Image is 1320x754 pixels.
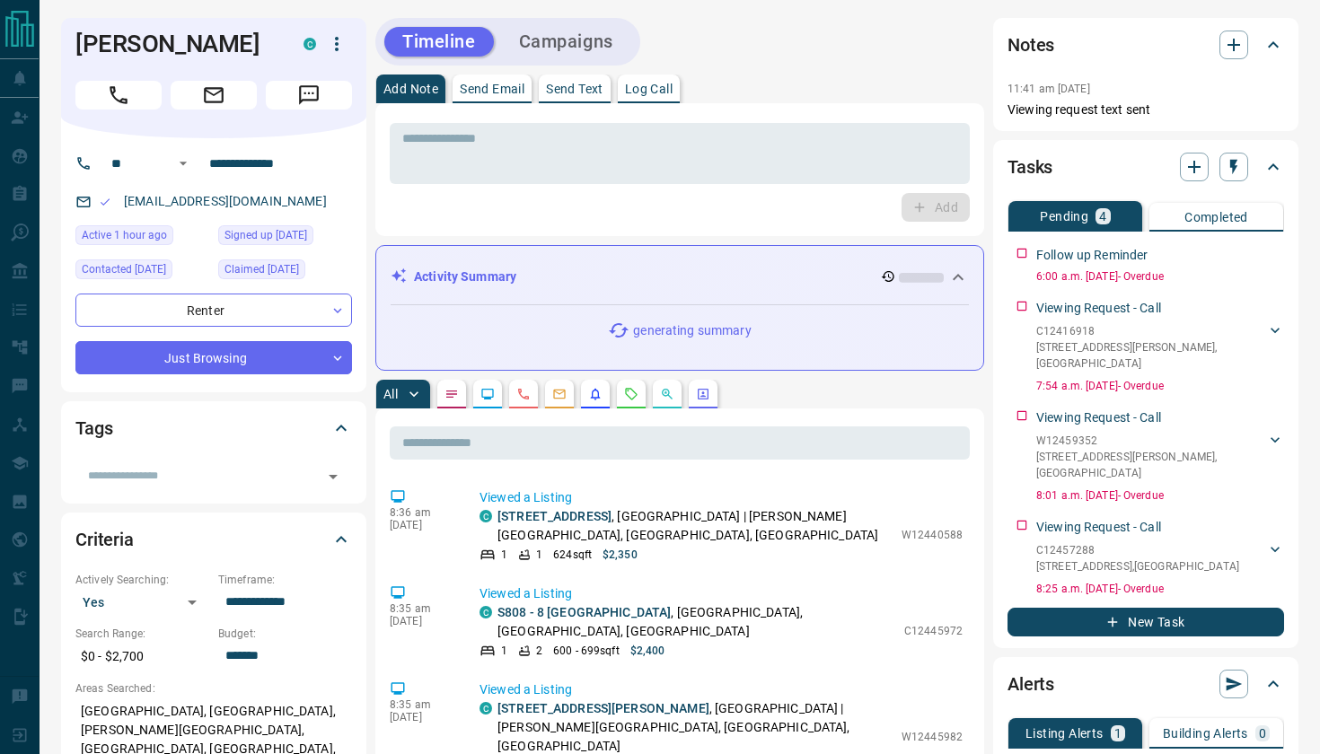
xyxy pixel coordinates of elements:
div: W12459352[STREET_ADDRESS][PERSON_NAME],[GEOGRAPHIC_DATA] [1036,429,1284,485]
p: [DATE] [390,711,453,723]
span: Signed up [DATE] [224,226,307,244]
p: 6:00 a.m. [DATE] - Overdue [1036,268,1284,285]
p: 1 [501,643,507,659]
p: W12459352 [1036,433,1266,449]
p: 7:54 a.m. [DATE] - Overdue [1036,378,1284,394]
span: Contacted [DATE] [82,260,166,278]
p: 2 [536,643,542,659]
span: Email [171,81,257,110]
div: Activity Summary [391,260,969,294]
p: Viewing Request - Call [1036,299,1161,318]
span: Message [266,81,352,110]
p: 8:36 am [390,506,453,519]
svg: Lead Browsing Activity [480,387,495,401]
h2: Tags [75,414,112,443]
p: Viewing request text sent [1008,101,1284,119]
p: Viewed a Listing [480,488,963,507]
p: 8:35 am [390,602,453,615]
div: Notes [1008,23,1284,66]
p: $2,350 [603,547,638,563]
div: C12457288[STREET_ADDRESS],[GEOGRAPHIC_DATA] [1036,539,1284,578]
svg: Notes [444,387,459,401]
button: New Task [1008,608,1284,636]
svg: Opportunities [660,387,674,401]
span: Claimed [DATE] [224,260,299,278]
p: Follow up Reminder [1036,246,1148,265]
p: [DATE] [390,519,453,531]
div: Alerts [1008,662,1284,706]
p: 624 sqft [553,547,592,563]
div: Tue Oct 14 2025 [75,225,209,250]
p: Completed [1184,211,1248,224]
button: Campaigns [501,27,631,57]
a: [STREET_ADDRESS] [497,509,612,523]
div: condos.ca [480,702,492,715]
p: W12440588 [902,527,963,543]
p: $0 - $2,700 [75,642,209,671]
p: Add Note [383,83,438,95]
p: Viewing Request - Call [1036,518,1161,537]
p: Building Alerts [1163,727,1248,740]
div: Sat Oct 11 2025 [75,259,209,285]
svg: Email Valid [99,196,111,208]
button: Open [321,464,346,489]
p: Actively Searching: [75,572,209,588]
p: C12416918 [1036,323,1266,339]
p: 11:41 am [DATE] [1008,83,1090,95]
p: Send Text [546,83,603,95]
p: 600 - 699 sqft [553,643,619,659]
p: Viewing Request - Call [1036,408,1161,427]
span: Active 1 hour ago [82,226,167,244]
div: Tasks [1008,145,1284,188]
div: Fri Mar 17 2017 [218,225,352,250]
div: Yes [75,588,209,617]
p: Budget: [218,626,352,642]
h2: Notes [1008,31,1054,59]
svg: Listing Alerts [588,387,603,401]
p: 8:25 a.m. [DATE] - Overdue [1036,581,1284,597]
p: , [GEOGRAPHIC_DATA], [GEOGRAPHIC_DATA], [GEOGRAPHIC_DATA] [497,603,895,641]
p: Timeframe: [218,572,352,588]
p: 0 [1259,727,1266,740]
a: [STREET_ADDRESS][PERSON_NAME] [497,701,709,715]
h1: [PERSON_NAME] [75,30,277,58]
p: [STREET_ADDRESS] , [GEOGRAPHIC_DATA] [1036,558,1239,574]
p: Send Email [460,83,524,95]
p: Viewed a Listing [480,584,963,603]
div: Tags [75,407,352,450]
div: Renter [75,294,352,327]
p: C12457288 [1036,542,1239,558]
p: Pending [1040,210,1088,223]
p: 8:01 a.m. [DATE] - Overdue [1036,487,1284,504]
p: C12445972 [904,623,963,639]
p: 1 [1114,727,1122,740]
h2: Criteria [75,525,134,554]
svg: Emails [552,387,567,401]
button: Open [172,153,194,174]
p: 8:35 am [390,698,453,711]
div: condos.ca [304,38,316,50]
p: Areas Searched: [75,680,352,697]
div: Criteria [75,518,352,561]
p: W12445982 [902,729,963,745]
svg: Calls [516,387,531,401]
a: [EMAIL_ADDRESS][DOMAIN_NAME] [124,194,327,208]
p: 4 [1099,210,1106,223]
span: Call [75,81,162,110]
p: Activity Summary [414,267,516,286]
div: Just Browsing [75,341,352,374]
div: condos.ca [480,606,492,618]
p: , [GEOGRAPHIC_DATA] | [PERSON_NAME][GEOGRAPHIC_DATA], [GEOGRAPHIC_DATA], [GEOGRAPHIC_DATA] [497,507,893,545]
p: [STREET_ADDRESS][PERSON_NAME] , [GEOGRAPHIC_DATA] [1036,449,1266,481]
p: All [383,388,398,400]
div: condos.ca [480,510,492,522]
p: Viewed a Listing [480,680,963,699]
div: Sat Oct 11 2025 [218,259,352,285]
div: C12416918[STREET_ADDRESS][PERSON_NAME],[GEOGRAPHIC_DATA] [1036,320,1284,375]
h2: Tasks [1008,153,1052,181]
svg: Requests [624,387,638,401]
p: Search Range: [75,626,209,642]
button: Timeline [384,27,494,57]
svg: Agent Actions [696,387,710,401]
p: [DATE] [390,615,453,627]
